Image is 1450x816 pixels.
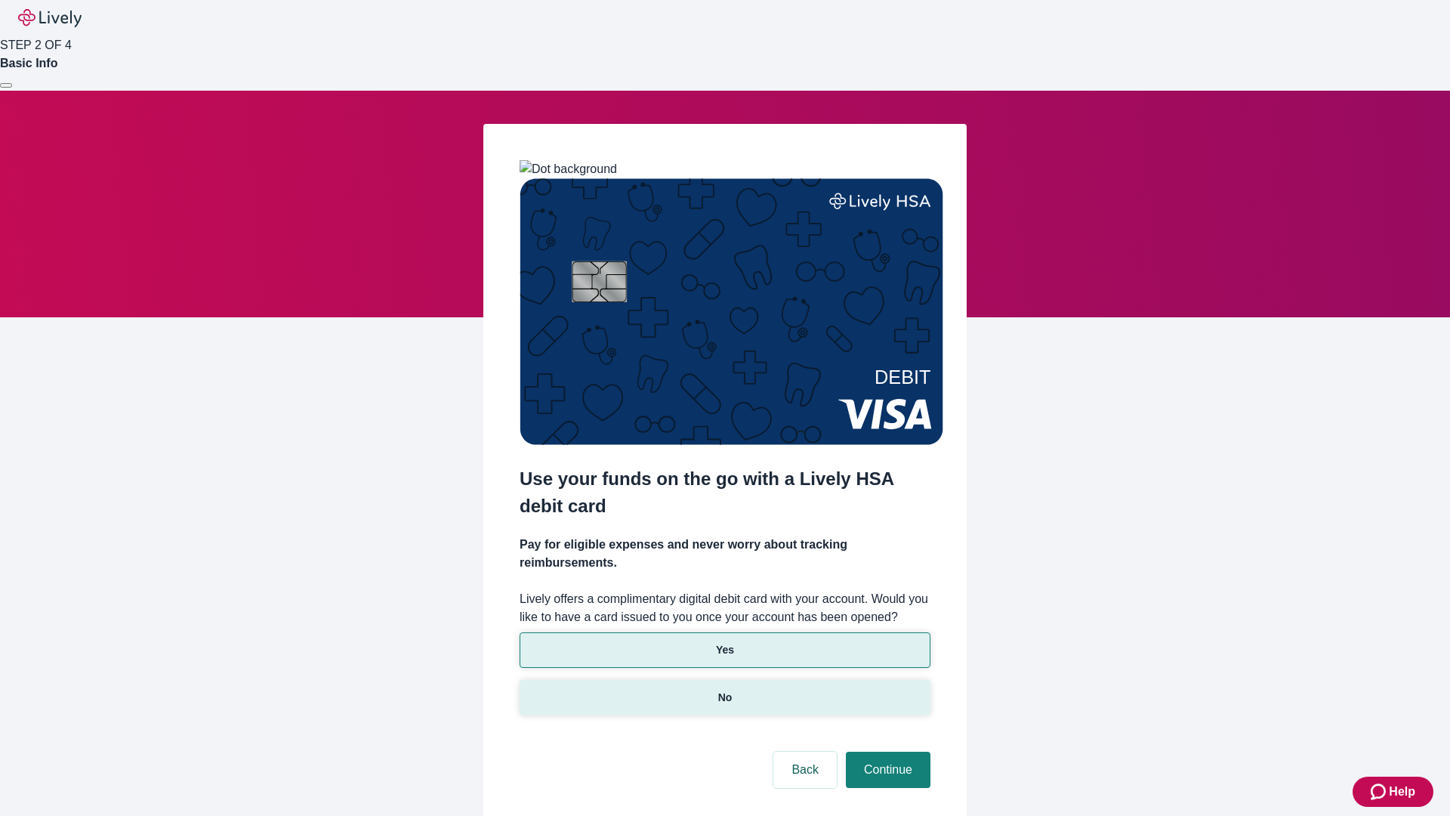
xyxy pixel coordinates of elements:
[520,590,930,626] label: Lively offers a complimentary digital debit card with your account. Would you like to have a card...
[520,178,943,445] img: Debit card
[18,9,82,27] img: Lively
[773,752,837,788] button: Back
[1353,777,1433,807] button: Zendesk support iconHelp
[520,632,930,668] button: Yes
[520,160,617,178] img: Dot background
[716,642,734,658] p: Yes
[520,536,930,572] h4: Pay for eligible expenses and never worry about tracking reimbursements.
[520,680,930,716] button: No
[718,690,733,706] p: No
[1389,783,1415,801] span: Help
[846,752,930,788] button: Continue
[1371,783,1389,801] svg: Zendesk support icon
[520,465,930,520] h2: Use your funds on the go with a Lively HSA debit card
